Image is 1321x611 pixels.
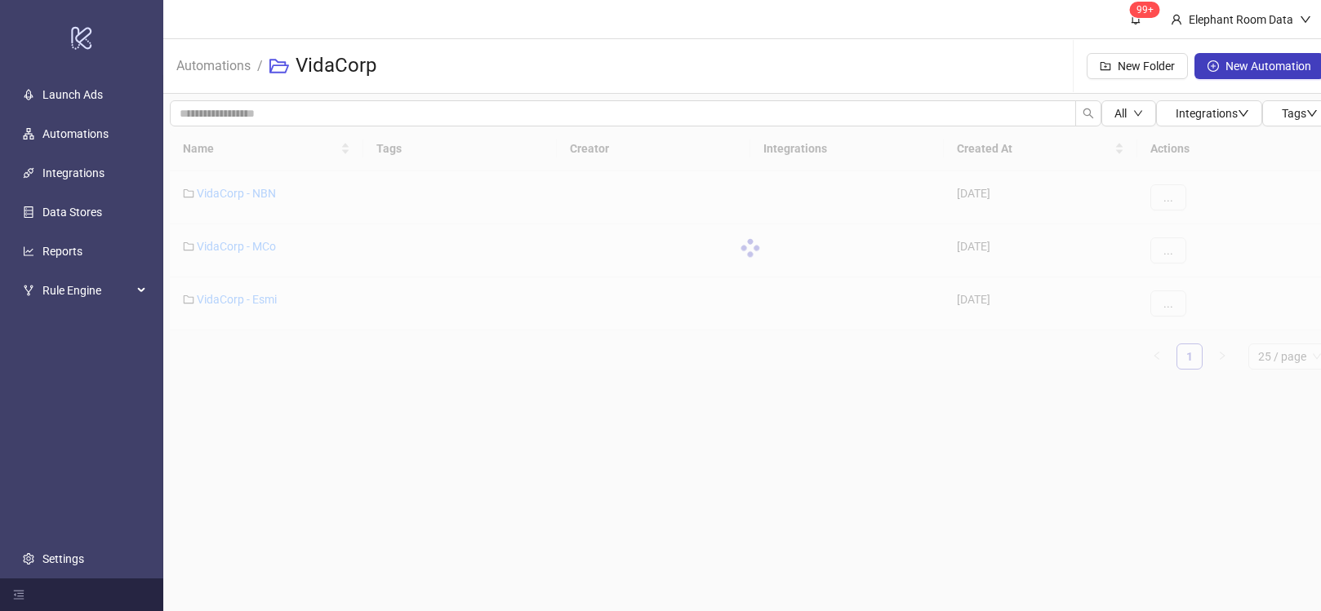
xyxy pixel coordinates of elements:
span: bell [1130,13,1141,24]
div: Elephant Room Data [1182,11,1300,29]
a: Data Stores [42,206,102,219]
a: Automations [173,55,254,73]
span: folder-add [1100,60,1111,72]
span: New Folder [1118,60,1175,73]
sup: 1645 [1130,2,1160,18]
span: down [1238,108,1249,119]
span: folder-open [269,56,289,76]
button: New Folder [1087,53,1188,79]
span: New Automation [1225,60,1311,73]
span: Integrations [1176,107,1249,120]
a: Settings [42,552,84,565]
span: down [1133,108,1143,118]
span: plus-circle [1208,60,1219,72]
a: Reports [42,245,82,258]
span: Tags [1282,107,1318,120]
span: menu-fold [13,589,24,600]
span: fork [23,285,34,296]
a: Automations [42,127,109,140]
a: Integrations [42,166,105,179]
span: down [1306,108,1318,119]
li: / [257,40,263,92]
h3: VidaCorp [296,53,376,79]
button: Integrationsdown [1156,100,1262,126]
span: All [1114,107,1127,120]
button: Alldown [1101,100,1156,126]
span: down [1300,14,1311,25]
span: Rule Engine [42,274,132,307]
span: user [1171,14,1182,25]
span: search [1083,108,1094,119]
a: Launch Ads [42,88,103,101]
